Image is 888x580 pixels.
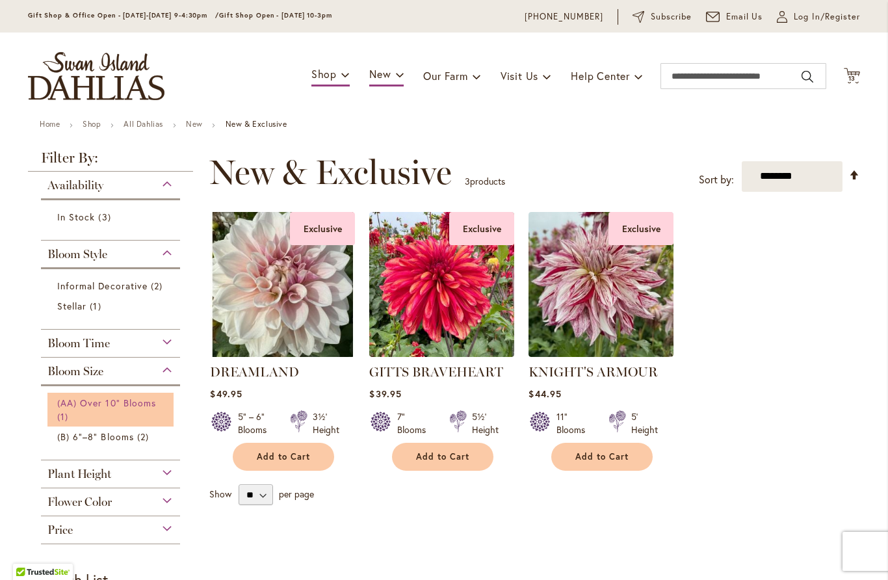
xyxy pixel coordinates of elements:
a: Informal Decorative 2 [57,279,167,293]
span: Add to Cart [575,451,629,462]
button: Add to Cart [392,443,493,471]
a: (AA) Over 10" Blooms 1 [57,396,167,423]
span: 1 [90,299,104,313]
span: Stellar [57,300,86,312]
img: DREAMLAND [210,212,355,357]
span: 2 [151,279,166,293]
span: Add to Cart [257,451,310,462]
a: (B) 6"–8" Blooms 2 [57,430,167,443]
span: New & Exclusive [209,153,452,192]
a: All Dahlias [124,119,163,129]
div: 11" Blooms [556,410,593,436]
div: 7" Blooms [397,410,434,436]
img: KNIGHTS ARMOUR [529,212,673,357]
span: Flower Color [47,495,112,509]
span: $49.95 [210,388,242,400]
span: (AA) Over 10" Blooms [57,397,156,409]
span: New [369,67,391,81]
a: GITTS BRAVEHEART [369,364,503,380]
div: Exclusive [290,212,355,245]
div: 5' Height [631,410,658,436]
iframe: Launch Accessibility Center [10,534,46,570]
span: Gift Shop Open - [DATE] 10-3pm [219,11,332,20]
span: In Stock [57,211,95,223]
span: 3 [465,175,470,187]
span: Price [47,523,73,537]
a: Stellar 1 [57,299,167,313]
span: Log In/Register [794,10,860,23]
span: Bloom Size [47,364,103,378]
a: DREAMLAND [210,364,299,380]
span: Availability [47,178,103,192]
div: Exclusive [449,212,514,245]
div: 5" – 6" Blooms [238,410,274,436]
span: Bloom Time [47,336,110,350]
strong: New & Exclusive [226,119,287,129]
label: Sort by: [699,168,734,192]
a: In Stock 3 [57,210,167,224]
span: Gift Shop & Office Open - [DATE]-[DATE] 9-4:30pm / [28,11,219,20]
img: GITTS BRAVEHEART [369,212,514,357]
span: Help Center [571,69,630,83]
span: (B) 6"–8" Blooms [57,430,134,443]
span: $39.95 [369,388,401,400]
span: Subscribe [651,10,692,23]
div: Exclusive [608,212,673,245]
a: GITTS BRAVEHEART Exclusive [369,347,514,360]
span: Add to Cart [416,451,469,462]
span: 2 [137,430,152,443]
button: 13 [844,68,860,85]
div: 3½' Height [313,410,339,436]
span: $44.95 [529,388,561,400]
span: Visit Us [501,69,538,83]
span: Our Farm [423,69,467,83]
span: Bloom Style [47,247,107,261]
a: New [186,119,203,129]
a: KNIGHTS ARMOUR Exclusive [529,347,673,360]
span: Plant Height [47,467,111,481]
span: 13 [848,74,856,83]
p: products [465,171,505,192]
span: Informal Decorative [57,280,148,292]
a: Log In/Register [777,10,860,23]
span: Email Us [726,10,763,23]
a: Subscribe [633,10,692,23]
span: Shop [311,67,337,81]
div: 5½' Height [472,410,499,436]
span: 1 [57,410,72,423]
a: Shop [83,119,101,129]
a: DREAMLAND Exclusive [210,347,355,360]
span: per page [279,488,314,500]
a: store logo [28,52,164,100]
strong: Filter By: [28,151,193,172]
a: KNIGHT'S ARMOUR [529,364,658,380]
a: Home [40,119,60,129]
button: Add to Cart [233,443,334,471]
a: Email Us [706,10,763,23]
span: Show [209,488,231,500]
button: Add to Cart [551,443,653,471]
a: [PHONE_NUMBER] [525,10,603,23]
span: 3 [98,210,114,224]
